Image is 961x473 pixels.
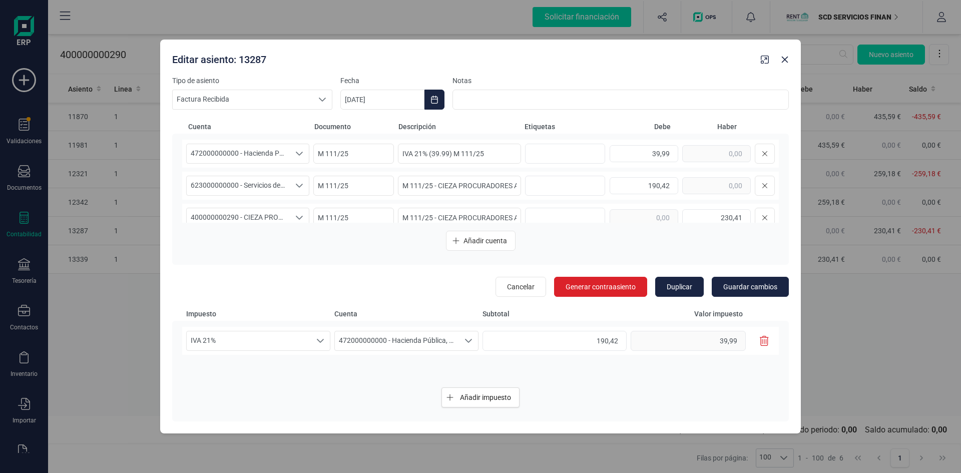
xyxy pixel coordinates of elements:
span: Cuenta [334,309,478,319]
label: Fecha [340,76,444,86]
button: Cancelar [496,277,546,297]
span: Documento [314,122,394,132]
button: Guardar cambios [712,277,789,297]
span: 623000000000 - Servicios de profesionales independientes [187,176,290,195]
button: Choose Date [424,90,444,110]
button: Añadir impuesto [441,387,520,407]
input: 0,00 [682,145,751,162]
span: Factura Recibida [173,90,313,109]
span: IVA 21% [187,331,311,350]
span: 472000000000 - Hacienda Pública, IVA soportado [335,331,459,350]
label: Notas [452,76,789,86]
div: Seleccione una cuenta [290,208,309,227]
input: 0,00 [610,145,678,162]
button: Añadir cuenta [446,231,516,251]
label: Tipo de asiento [172,76,332,86]
input: 0,00 [610,209,678,226]
span: Duplicar [667,282,692,292]
div: Seleccione una cuenta [459,331,478,350]
span: Subtotal [483,309,627,319]
div: Seleccione una cuenta [290,176,309,195]
span: Cancelar [507,282,535,292]
button: Duplicar [655,277,704,297]
input: 0,00 [682,177,751,194]
span: Impuesto [186,309,330,319]
input: 0,00 [610,177,678,194]
div: Seleccione una cuenta [290,144,309,163]
button: Generar contraasiento [554,277,647,297]
span: 472000000000 - Hacienda Pública, IVA soportado [187,144,290,163]
span: Añadir cuenta [463,236,507,246]
span: Generar contraasiento [566,282,636,292]
div: Seleccione un porcentaje [311,331,330,350]
span: Valor impuesto [631,309,753,319]
input: 0,00 [682,209,751,226]
div: Editar asiento: 13287 [168,49,757,67]
input: 0,00 [483,331,627,351]
span: Cuenta [188,122,310,132]
span: Descripción [398,122,521,132]
span: 400000000290 - CIEZA PROCURADORES ASOCIADOS SL PROFESIONAL [187,208,290,227]
input: 0,00 [631,331,746,351]
span: Haber [675,122,737,132]
span: Añadir impuesto [460,392,511,402]
span: Etiquetas [525,122,605,132]
span: Guardar cambios [723,282,777,292]
span: Debe [609,122,671,132]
